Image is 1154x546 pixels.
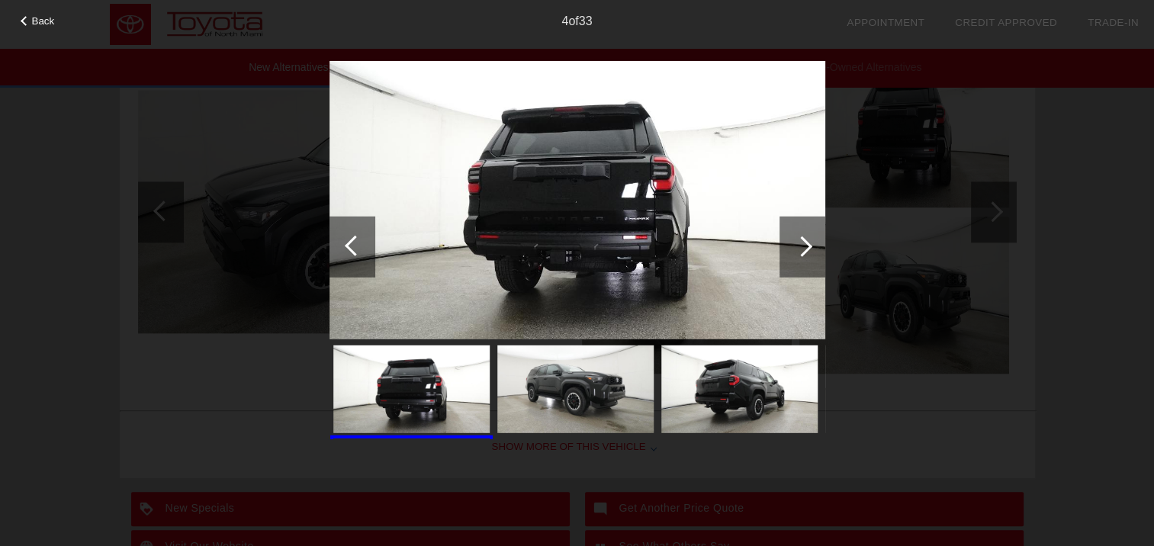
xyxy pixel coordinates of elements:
[333,345,490,433] img: 6c33b19f528a56dea4ad66f96f138e31.jpg
[661,345,818,433] img: 8569fccc28c06beba675dd34a0cce493.jpg
[847,17,924,28] a: Appointment
[497,345,654,433] img: b68a509608e8994d82fa35cd3ba43deb.jpg
[1088,17,1139,28] a: Trade-In
[955,17,1057,28] a: Credit Approved
[329,60,825,339] img: 6c33b19f528a56dea4ad66f96f138e31.jpg
[32,15,55,27] span: Back
[561,14,568,27] span: 4
[579,14,593,27] span: 33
